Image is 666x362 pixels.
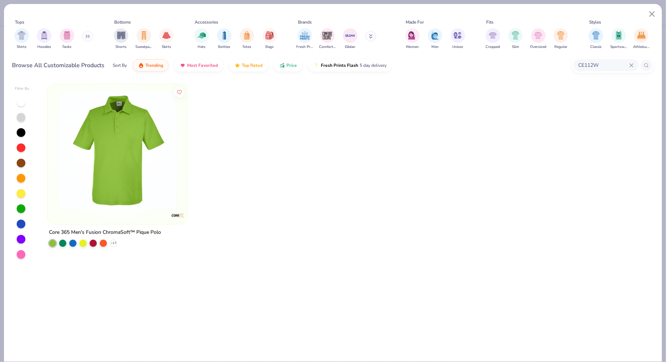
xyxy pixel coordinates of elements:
div: filter for Comfort Colors [319,28,336,50]
button: Like [174,87,184,97]
img: TopRated.gif [235,62,240,68]
img: Regular Image [557,31,565,40]
span: Price [286,62,297,68]
span: Athleisure [633,44,650,50]
img: Oversized Image [534,31,542,40]
div: filter for Gildan [343,28,357,50]
img: Unisex Image [454,31,462,40]
span: Women [406,44,419,50]
img: Athleisure Image [637,31,646,40]
div: Tops [15,19,24,25]
img: Sportswear Image [615,31,623,40]
div: filter for Hoodies [37,28,51,50]
button: Close [645,7,659,21]
img: Comfort Colors Image [322,30,333,41]
div: filter for Bags [262,28,277,50]
button: filter button [633,28,650,50]
span: Shorts [116,44,127,50]
img: Hoodies Image [40,31,48,40]
button: filter button [159,28,174,50]
img: Shirts Image [17,31,26,40]
span: Unisex [452,44,463,50]
span: Fresh Prints Flash [321,62,358,68]
div: filter for Women [405,28,420,50]
button: Fresh Prints Flash5 day delivery [308,59,392,72]
img: Core 365 logo [170,208,185,223]
div: filter for Hats [194,28,209,50]
div: filter for Totes [240,28,254,50]
button: filter button [136,28,152,50]
div: filter for Regular [554,28,568,50]
div: filter for Sportswear [611,28,627,50]
button: filter button [451,28,465,50]
div: filter for Tanks [60,28,74,50]
button: filter button [530,28,546,50]
div: filter for Shirts [15,28,29,50]
div: filter for Classic [589,28,603,50]
img: Sweatpants Image [140,31,148,40]
div: filter for Shorts [114,28,128,50]
div: filter for Skirts [159,28,174,50]
span: Most Favorited [187,62,218,68]
span: Tanks [62,44,72,50]
img: Skirts Image [162,31,171,40]
div: filter for Cropped [486,28,500,50]
span: Men [431,44,439,50]
div: filter for Unisex [451,28,465,50]
button: filter button [194,28,209,50]
button: filter button [486,28,500,50]
img: Shorts Image [117,31,125,40]
img: Gildan Image [345,30,356,41]
div: Made For [406,19,424,25]
img: Women Image [408,31,417,40]
img: Bottles Image [220,31,228,40]
span: Shirts [17,44,26,50]
span: Slim [512,44,519,50]
div: Bottoms [115,19,131,25]
button: filter button [114,28,128,50]
button: filter button [60,28,74,50]
button: Most Favorited [174,59,223,72]
img: flash.gif [314,62,319,68]
div: filter for Sweatpants [136,28,152,50]
div: Core 365 Men's Fusion ChromaSoft™ Pique Polo [49,228,161,237]
button: filter button [508,28,523,50]
button: filter button [37,28,51,50]
img: most_fav.gif [180,62,186,68]
div: Browse All Customizable Products [12,61,105,70]
button: filter button [319,28,336,50]
img: Totes Image [243,31,251,40]
button: filter button [15,28,29,50]
button: filter button [589,28,603,50]
img: Slim Image [512,31,520,40]
div: Accessories [195,19,219,25]
div: filter for Bottles [217,28,232,50]
img: 02ef7ca1-dbe9-4298-83b6-a865f830878a [180,91,305,210]
span: Oversized [530,44,546,50]
img: Fresh Prints Image [299,30,310,41]
span: Fresh Prints [297,44,313,50]
span: Bags [265,44,274,50]
div: Styles [590,19,601,25]
img: Tanks Image [63,31,71,40]
button: filter button [405,28,420,50]
div: filter for Athleisure [633,28,650,50]
button: filter button [217,28,232,50]
span: Classic [590,44,602,50]
div: filter for Fresh Prints [297,28,313,50]
img: Hats Image [198,31,206,40]
div: Sort By [113,62,127,69]
button: filter button [343,28,357,50]
img: b34a6fe3-1427-4224-9ee4-29c4c77f06e6 [55,91,180,210]
button: Price [274,59,302,72]
span: Trending [145,62,163,68]
div: Filter By [15,86,29,91]
span: 5 day delivery [360,61,386,70]
button: filter button [262,28,277,50]
span: Sportswear [611,44,627,50]
span: Cropped [486,44,500,50]
span: Hats [198,44,206,50]
span: Totes [243,44,252,50]
div: filter for Men [428,28,442,50]
span: Top Rated [242,62,262,68]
